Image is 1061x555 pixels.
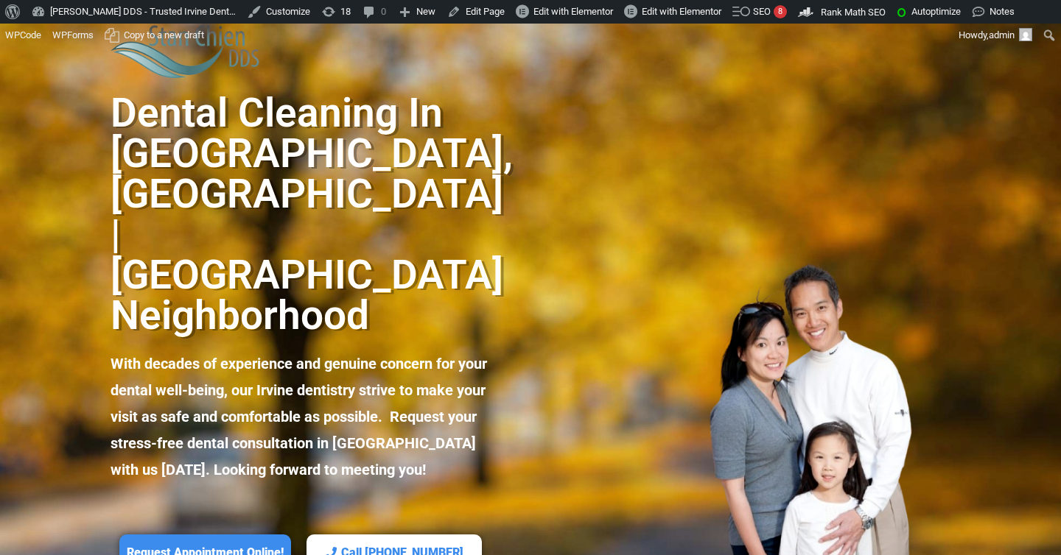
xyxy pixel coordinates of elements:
span: admin [989,29,1015,40]
a: Howdy, [953,24,1038,47]
h2: Dental Cleaning in [GEOGRAPHIC_DATA], [GEOGRAPHIC_DATA] | [GEOGRAPHIC_DATA] Neighborhood [111,93,489,336]
span: Edit with Elementor [642,6,721,17]
span: Copy to a new draft [124,24,204,47]
img: Stan Chien DDS Best Irvine Dentist Logo [111,24,262,78]
span: Edit with Elementor [533,6,613,17]
a: WPForms [47,24,99,47]
span: Rank Math SEO [821,7,886,18]
p: With decades of experience and genuine concern for your dental well-being, our Irvine dentistry s... [111,350,489,483]
div: 8 [774,5,787,18]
